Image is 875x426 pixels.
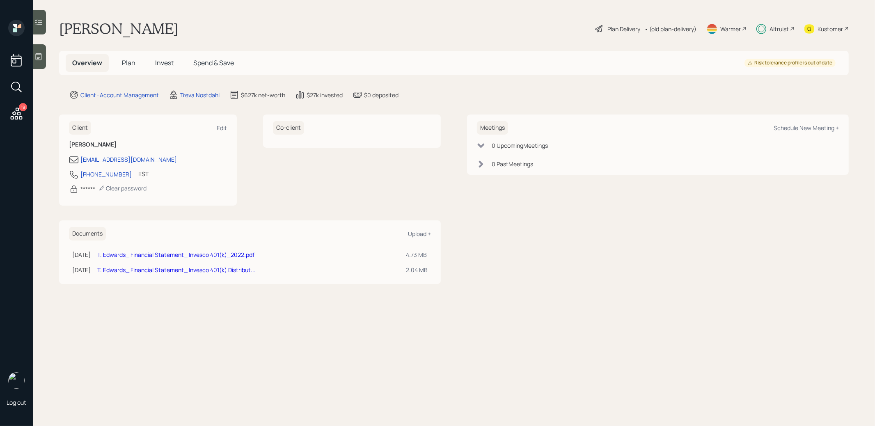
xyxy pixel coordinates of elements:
a: T. Edwards_ Financial Statement_ Invesco 401(k) Distribut... [97,266,256,274]
h6: [PERSON_NAME] [69,141,227,148]
div: Plan Delivery [607,25,640,33]
div: 19 [19,103,27,111]
div: Schedule New Meeting + [774,124,839,132]
div: • (old plan-delivery) [644,25,696,33]
span: Plan [122,58,135,67]
h6: Co-client [273,121,304,135]
div: EST [138,169,149,178]
div: 0 Past Meeting s [492,160,533,168]
h6: Client [69,121,91,135]
div: Edit [217,124,227,132]
div: [DATE] [72,266,91,274]
span: Invest [155,58,174,67]
div: Clear password [98,184,147,192]
div: Warmer [720,25,741,33]
img: treva-nostdahl-headshot.png [8,372,25,389]
div: [DATE] [72,250,91,259]
div: Treva Nostdahl [180,91,220,99]
div: [PHONE_NUMBER] [80,170,132,179]
div: $627k net-worth [241,91,285,99]
div: 2.04 MB [406,266,428,274]
div: [EMAIL_ADDRESS][DOMAIN_NAME] [80,155,177,164]
h6: Meetings [477,121,508,135]
a: T. Edwards_ Financial Statement_ Invesco 401(k)_2022.pdf [97,251,254,259]
div: 4.73 MB [406,250,428,259]
div: $27k invested [307,91,343,99]
span: Overview [72,58,102,67]
h6: Documents [69,227,106,240]
div: Log out [7,399,26,406]
div: $0 deposited [364,91,399,99]
div: Kustomer [818,25,843,33]
h1: [PERSON_NAME] [59,20,179,38]
div: Upload + [408,230,431,238]
div: Risk tolerance profile is out of date [748,60,832,66]
div: Client · Account Management [80,91,159,99]
div: 0 Upcoming Meeting s [492,141,548,150]
div: Altruist [770,25,789,33]
span: Spend & Save [193,58,234,67]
